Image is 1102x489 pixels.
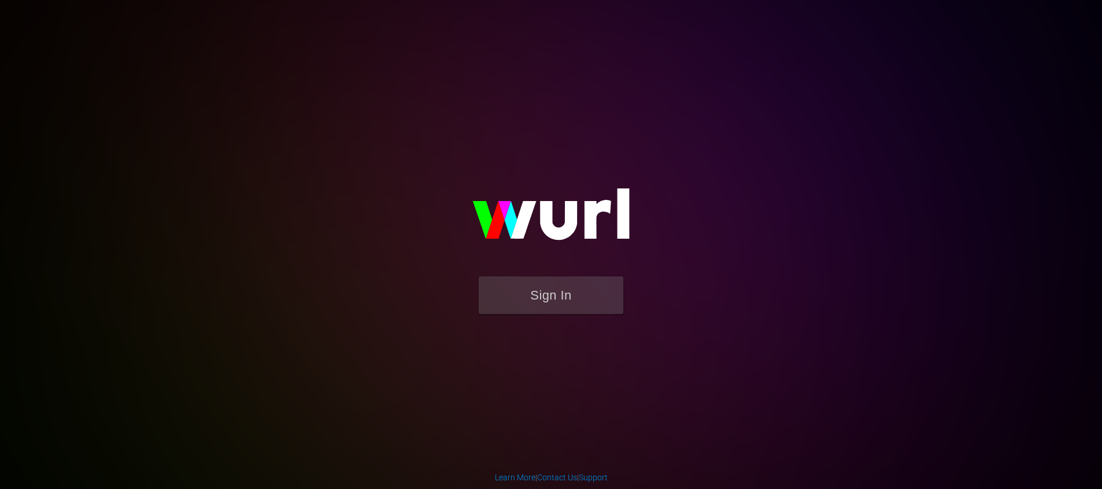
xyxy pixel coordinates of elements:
a: Support [579,473,608,482]
div: | | [495,472,608,483]
a: Learn More [495,473,535,482]
img: wurl-logo-on-black-223613ac3d8ba8fe6dc639794a292ebdb59501304c7dfd60c99c58986ef67473.svg [435,163,667,276]
button: Sign In [479,276,623,314]
a: Contact Us [537,473,577,482]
